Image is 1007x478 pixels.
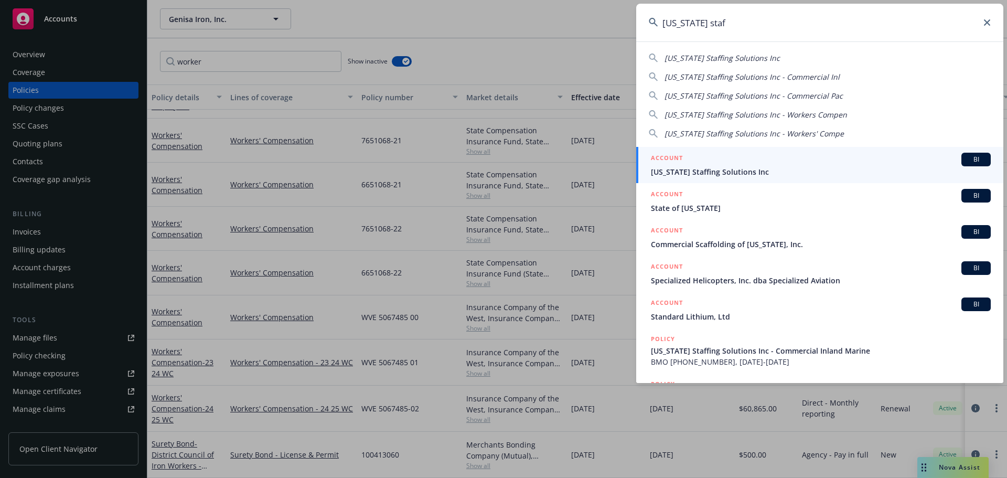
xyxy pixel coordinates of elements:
a: POLICY [636,373,1003,418]
h5: POLICY [651,379,675,389]
span: BI [966,263,987,273]
span: State of [US_STATE] [651,203,991,214]
span: Commercial Scaffolding of [US_STATE], Inc. [651,239,991,250]
a: ACCOUNTBIState of [US_STATE] [636,183,1003,219]
span: [US_STATE] Staffing Solutions Inc - Commercial Inl [665,72,840,82]
span: [US_STATE] Staffing Solutions Inc - Workers' Compe [665,129,844,139]
h5: ACCOUNT [651,189,683,201]
span: Specialized Helicopters, Inc. dba Specialized Aviation [651,275,991,286]
span: [US_STATE] Staffing Solutions Inc [665,53,780,63]
h5: ACCOUNT [651,261,683,274]
span: [US_STATE] Staffing Solutions Inc [651,166,991,177]
span: [US_STATE] Staffing Solutions Inc - Commercial Pac [665,91,843,101]
h5: ACCOUNT [651,153,683,165]
input: Search... [636,4,1003,41]
h5: ACCOUNT [651,298,683,310]
a: ACCOUNTBISpecialized Helicopters, Inc. dba Specialized Aviation [636,256,1003,292]
a: POLICY[US_STATE] Staffing Solutions Inc - Commercial Inland MarineBMO [PHONE_NUMBER], [DATE]-[DATE] [636,328,1003,373]
span: [US_STATE] Staffing Solutions Inc - Workers Compen [665,110,847,120]
span: BI [966,227,987,237]
span: BMO [PHONE_NUMBER], [DATE]-[DATE] [651,356,991,367]
h5: POLICY [651,334,675,344]
span: BI [966,300,987,309]
span: BI [966,155,987,164]
a: ACCOUNTBIStandard Lithium, Ltd [636,292,1003,328]
span: [US_STATE] Staffing Solutions Inc - Commercial Inland Marine [651,345,991,356]
h5: ACCOUNT [651,225,683,238]
a: ACCOUNTBICommercial Scaffolding of [US_STATE], Inc. [636,219,1003,256]
span: BI [966,191,987,200]
span: Standard Lithium, Ltd [651,311,991,322]
a: ACCOUNTBI[US_STATE] Staffing Solutions Inc [636,147,1003,183]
